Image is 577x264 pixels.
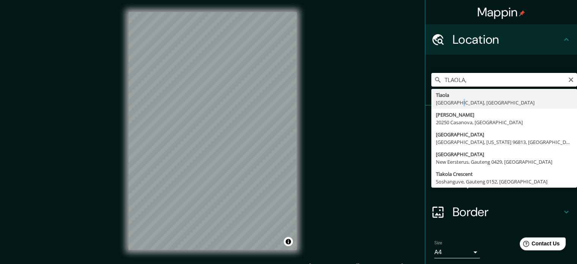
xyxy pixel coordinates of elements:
[436,178,572,185] div: Soshanguve, Gauteng 0152, [GEOGRAPHIC_DATA]
[453,174,562,189] h4: Layout
[509,234,569,256] iframe: Help widget launcher
[436,150,572,158] div: [GEOGRAPHIC_DATA]
[425,197,577,227] div: Border
[436,119,572,126] div: 20250 Casanova, [GEOGRAPHIC_DATA]
[434,246,480,258] div: A4
[425,24,577,55] div: Location
[436,138,572,146] div: [GEOGRAPHIC_DATA], [US_STATE] 96813, [GEOGRAPHIC_DATA]
[436,131,572,138] div: [GEOGRAPHIC_DATA]
[425,136,577,166] div: Style
[453,32,562,47] h4: Location
[425,106,577,136] div: Pins
[436,158,572,166] div: New Eersterus, Gauteng 0429, [GEOGRAPHIC_DATA]
[431,73,577,87] input: Pick your city or area
[436,111,572,119] div: [PERSON_NAME]
[434,240,442,246] label: Size
[453,204,562,220] h4: Border
[436,99,572,106] div: [GEOGRAPHIC_DATA], [GEOGRAPHIC_DATA]
[436,91,572,99] div: Tlaola
[568,76,574,83] button: Clear
[425,166,577,197] div: Layout
[436,170,572,178] div: Tlakola Crescent
[477,5,525,20] h4: Mappin
[129,12,297,250] canvas: Map
[519,10,525,16] img: pin-icon.png
[284,237,293,246] button: Toggle attribution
